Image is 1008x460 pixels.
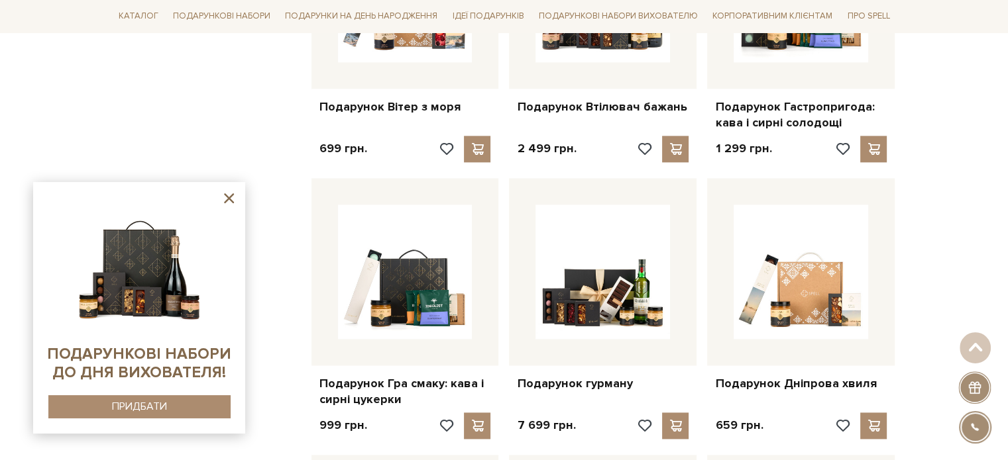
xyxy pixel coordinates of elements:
[707,5,838,28] a: Корпоративним клієнтам
[715,418,763,433] p: 659 грн.
[319,141,367,156] p: 699 грн.
[517,99,689,115] a: Подарунок Втілювач бажань
[517,418,575,433] p: 7 699 грн.
[533,5,703,28] a: Подарункові набори вихователю
[168,7,276,27] a: Подарункові набори
[113,7,164,27] a: Каталог
[517,376,689,391] a: Подарунок гурману
[319,418,367,433] p: 999 грн.
[280,7,443,27] a: Подарунки на День народження
[715,141,771,156] p: 1 299 грн.
[842,7,895,27] a: Про Spell
[447,7,529,27] a: Ідеї подарунків
[319,99,491,115] a: Подарунок Вітер з моря
[715,99,887,130] a: Подарунок Гастропригода: кава і сирні солодощі
[319,376,491,407] a: Подарунок Гра смаку: кава і сирні цукерки
[517,141,576,156] p: 2 499 грн.
[715,376,887,391] a: Подарунок Дніпрова хвиля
